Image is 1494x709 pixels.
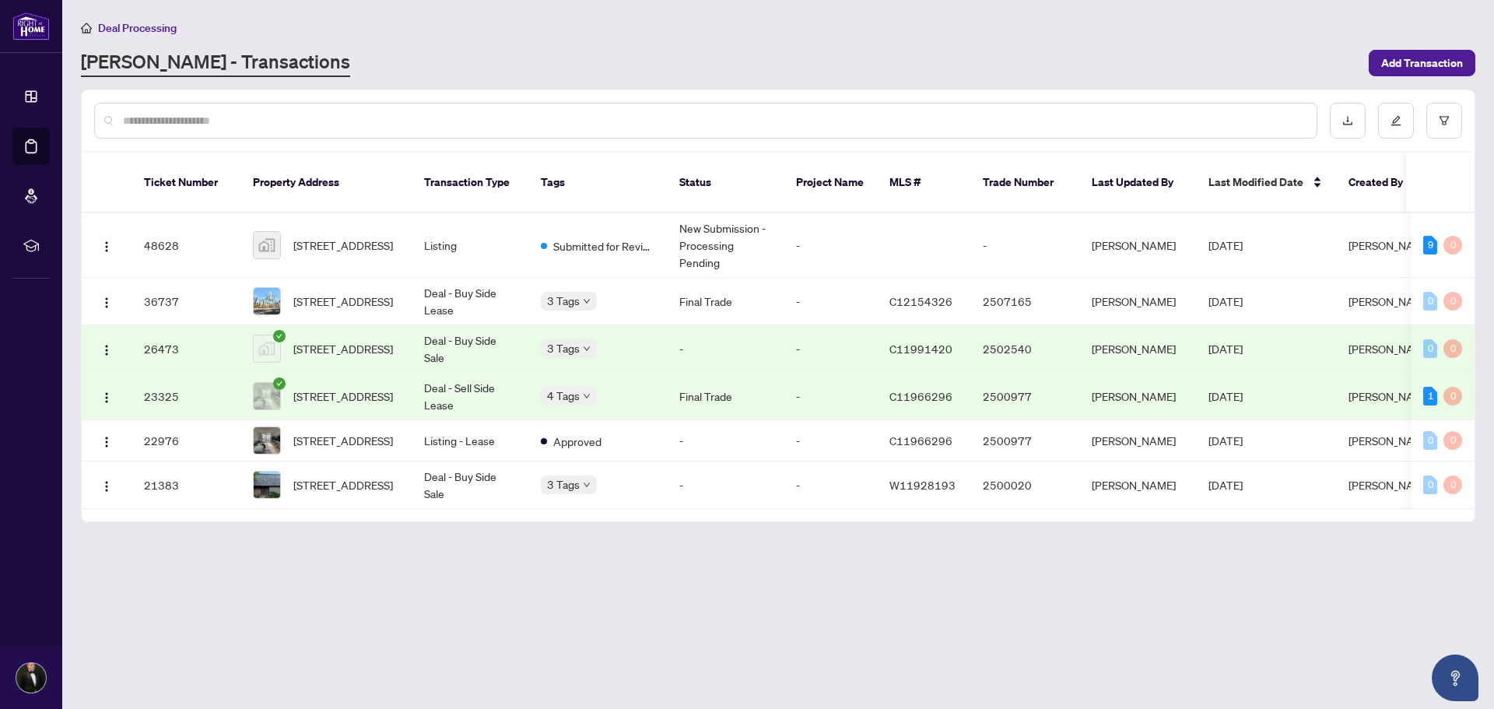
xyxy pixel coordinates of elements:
th: Tags [528,153,667,213]
td: Deal - Buy Side Sale [412,325,528,373]
td: - [784,420,877,462]
img: thumbnail-img [254,383,280,409]
td: Deal - Buy Side Sale [412,462,528,509]
span: [STREET_ADDRESS] [293,432,393,449]
span: [DATE] [1208,433,1243,448]
td: Final Trade [667,373,784,420]
img: thumbnail-img [254,472,280,498]
span: 3 Tags [547,476,580,493]
span: 3 Tags [547,339,580,357]
td: [PERSON_NAME] [1079,325,1196,373]
td: Final Trade [667,278,784,325]
img: Logo [100,240,113,253]
span: Last Modified Date [1208,174,1303,191]
span: check-circle [273,330,286,342]
span: home [81,23,92,33]
div: 0 [1423,476,1437,494]
td: 22976 [132,420,240,462]
td: - [667,462,784,509]
div: 1 [1423,387,1437,405]
th: Ticket Number [132,153,240,213]
span: W11928193 [889,478,956,492]
span: [PERSON_NAME] [1348,433,1433,448]
td: - [784,373,877,420]
button: Logo [94,428,119,453]
span: [STREET_ADDRESS] [293,388,393,405]
button: filter [1426,103,1462,139]
span: edit [1391,115,1401,126]
td: Listing - Lease [412,420,528,462]
span: Deal Processing [98,21,177,35]
td: [PERSON_NAME] [1079,213,1196,278]
span: [PERSON_NAME] [1348,294,1433,308]
td: Deal - Buy Side Lease [412,278,528,325]
th: Property Address [240,153,412,213]
img: Logo [100,480,113,493]
div: 0 [1443,387,1462,405]
img: Logo [100,297,113,309]
span: Submitted for Review [553,237,654,254]
td: New Submission - Processing Pending [667,213,784,278]
span: C11991420 [889,342,952,356]
td: - [784,278,877,325]
img: logo [12,12,50,40]
span: C11966296 [889,389,952,403]
td: 36737 [132,278,240,325]
span: filter [1439,115,1450,126]
span: [PERSON_NAME] [1348,342,1433,356]
span: [STREET_ADDRESS] [293,237,393,254]
span: download [1342,115,1353,126]
div: 0 [1423,431,1437,450]
td: - [784,462,877,509]
td: 48628 [132,213,240,278]
span: 4 Tags [547,387,580,405]
span: down [583,481,591,489]
span: [DATE] [1208,294,1243,308]
th: Created By [1336,153,1429,213]
span: [DATE] [1208,342,1243,356]
button: edit [1378,103,1414,139]
td: [PERSON_NAME] [1079,373,1196,420]
button: Logo [94,384,119,409]
td: Listing [412,213,528,278]
th: Last Modified Date [1196,153,1336,213]
img: thumbnail-img [254,288,280,314]
div: 0 [1443,236,1462,254]
th: Last Updated By [1079,153,1196,213]
img: thumbnail-img [254,335,280,362]
span: [PERSON_NAME] [1348,478,1433,492]
div: 0 [1443,339,1462,358]
div: 0 [1423,292,1437,311]
button: Logo [94,336,119,361]
td: - [970,213,1079,278]
button: Logo [94,472,119,497]
img: thumbnail-img [254,427,280,454]
img: Profile Icon [16,663,46,693]
div: 0 [1443,431,1462,450]
th: Project Name [784,153,877,213]
span: [STREET_ADDRESS] [293,476,393,493]
th: Status [667,153,784,213]
td: - [784,213,877,278]
button: download [1330,103,1366,139]
td: 26473 [132,325,240,373]
div: 9 [1423,236,1437,254]
span: down [583,345,591,353]
span: C11966296 [889,433,952,448]
span: down [583,297,591,305]
td: [PERSON_NAME] [1079,462,1196,509]
button: Add Transaction [1369,50,1475,76]
span: [PERSON_NAME] [1348,238,1433,252]
td: - [667,325,784,373]
button: Logo [94,289,119,314]
span: Add Transaction [1381,51,1463,75]
td: 2502540 [970,325,1079,373]
td: - [667,420,784,462]
span: down [583,392,591,400]
span: [DATE] [1208,478,1243,492]
td: 23325 [132,373,240,420]
div: 0 [1443,292,1462,311]
span: C12154326 [889,294,952,308]
th: Transaction Type [412,153,528,213]
button: Open asap [1432,655,1478,701]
